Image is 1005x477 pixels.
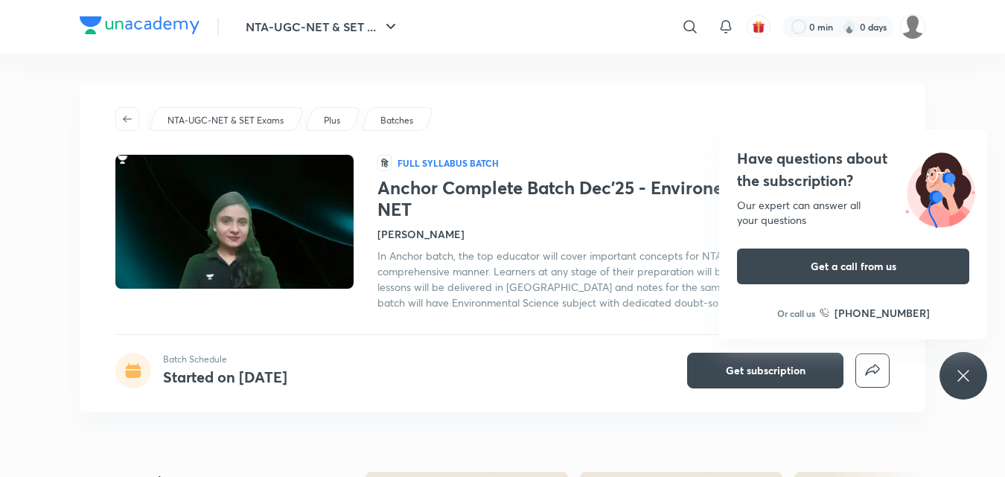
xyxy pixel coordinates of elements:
[737,147,969,192] h4: Have questions about the subscription?
[167,114,284,127] p: NTA-UGC-NET & SET Exams
[322,114,343,127] a: Plus
[752,20,765,33] img: avatar
[893,147,987,228] img: ttu_illustration_new.svg
[726,363,805,378] span: Get subscription
[80,16,200,38] a: Company Logo
[737,198,969,228] div: Our expert can answer all your questions
[835,305,930,321] h6: [PHONE_NUMBER]
[165,114,287,127] a: NTA-UGC-NET & SET Exams
[113,153,356,290] img: Thumbnail
[163,367,287,387] h4: Started on [DATE]
[380,114,413,127] p: Batches
[398,157,499,169] p: Full Syllabus Batch
[80,16,200,34] img: Company Logo
[687,353,843,388] button: Get subscription
[163,353,287,366] p: Batch Schedule
[747,15,770,39] button: avatar
[820,305,930,321] a: [PHONE_NUMBER]
[377,226,465,242] h4: [PERSON_NAME]
[377,155,392,171] span: हि
[324,114,340,127] p: Plus
[777,307,815,320] p: Or call us
[378,114,416,127] a: Batches
[842,19,857,34] img: streak
[237,12,409,42] button: NTA-UGC-NET & SET ...
[900,14,925,39] img: renuka
[377,177,890,220] h1: Anchor Complete Batch Dec'25 - Environemntal Science UGC NET
[377,249,875,310] span: In Anchor batch, the top educator will cover important concepts for NTA UGC NET Exam in a very co...
[737,249,969,284] button: Get a call from us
